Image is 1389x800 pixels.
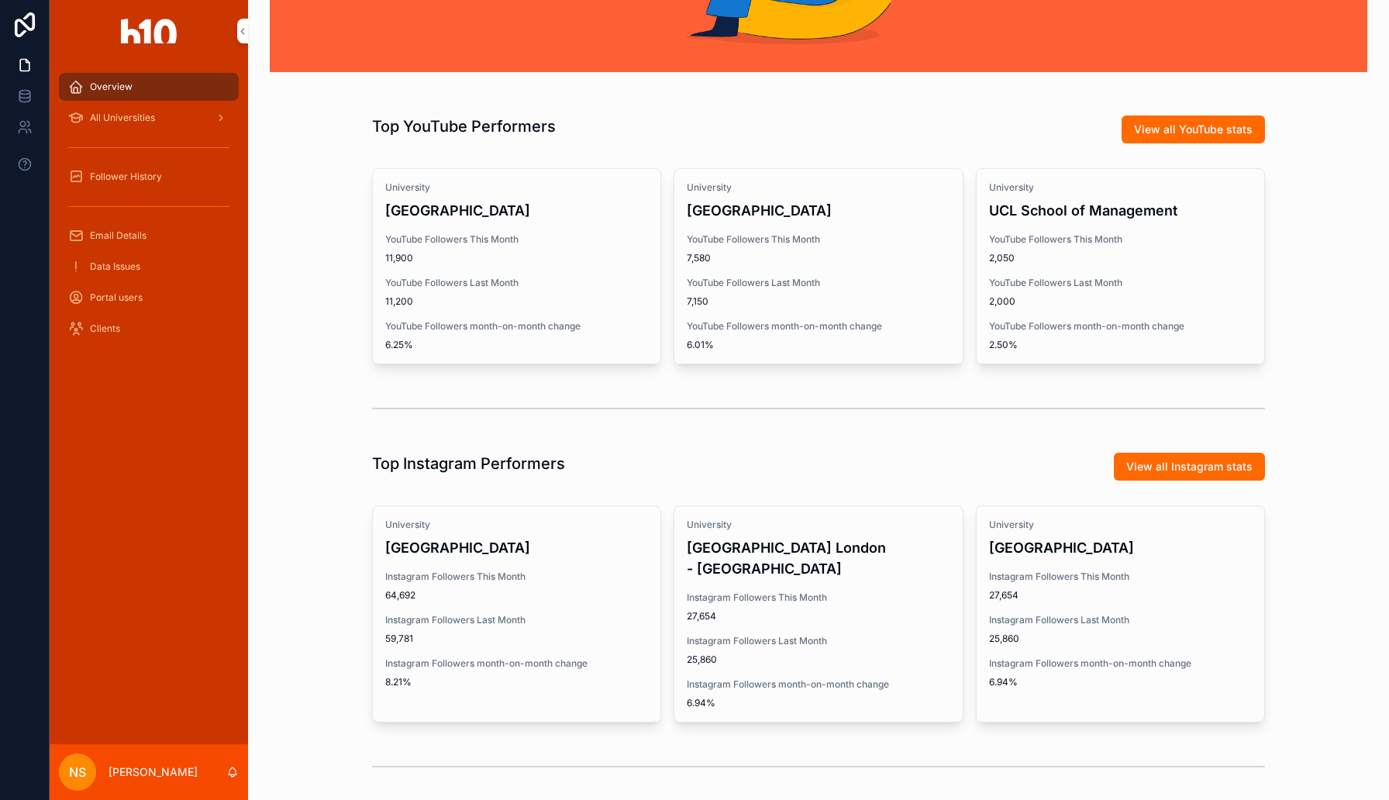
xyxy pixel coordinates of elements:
[69,763,86,781] span: NS
[385,200,648,221] h4: [GEOGRAPHIC_DATA]
[59,253,239,281] a: Data Issues
[385,181,648,194] span: University
[385,657,648,670] span: Instagram Followers month-on-month change
[1134,122,1253,137] span: View all YouTube stats
[385,252,648,264] span: 11,900
[385,339,648,351] span: 6.25%
[1122,116,1265,143] button: View all YouTube stats
[989,519,1252,531] span: University
[385,589,648,602] span: 64,692
[59,222,239,250] a: Email Details
[687,233,950,246] span: YouTube Followers This Month
[50,62,248,363] div: scrollable content
[687,635,950,647] span: Instagram Followers Last Month
[385,519,648,531] span: University
[687,295,950,308] span: 7,150
[385,571,648,583] span: Instagram Followers This Month
[989,657,1252,670] span: Instagram Followers month-on-month change
[687,519,950,531] span: University
[372,453,565,474] h1: Top Instagram Performers
[674,505,963,722] a: University[GEOGRAPHIC_DATA] London - [GEOGRAPHIC_DATA]Instagram Followers This Month27,654Instagr...
[90,229,146,242] span: Email Details
[687,320,950,333] span: YouTube Followers month-on-month change
[90,171,162,183] span: Follower History
[385,537,648,558] h4: [GEOGRAPHIC_DATA]
[989,252,1252,264] span: 2,050
[687,610,950,622] span: 27,654
[385,233,648,246] span: YouTube Followers This Month
[385,277,648,289] span: YouTube Followers Last Month
[372,168,661,364] a: University[GEOGRAPHIC_DATA]YouTube Followers This Month11,900YouTube Followers Last Month11,200Yo...
[989,589,1252,602] span: 27,654
[59,104,239,132] a: All Universities
[385,295,648,308] span: 11,200
[989,571,1252,583] span: Instagram Followers This Month
[687,181,950,194] span: University
[989,277,1252,289] span: YouTube Followers Last Month
[989,200,1252,221] h4: UCL School of Management
[372,505,661,722] a: University[GEOGRAPHIC_DATA]Instagram Followers This Month64,692Instagram Followers Last Month59,7...
[687,591,950,604] span: Instagram Followers This Month
[976,505,1265,722] a: University[GEOGRAPHIC_DATA]Instagram Followers This Month27,654Instagram Followers Last Month25,8...
[989,320,1252,333] span: YouTube Followers month-on-month change
[385,614,648,626] span: Instagram Followers Last Month
[90,291,143,304] span: Portal users
[687,653,950,666] span: 25,860
[687,697,950,709] span: 6.94%
[687,339,950,351] span: 6.01%
[989,614,1252,626] span: Instagram Followers Last Month
[372,116,556,137] h1: Top YouTube Performers
[59,284,239,312] a: Portal users
[90,112,155,124] span: All Universities
[59,315,239,343] a: Clients
[90,81,133,93] span: Overview
[385,320,648,333] span: YouTube Followers month-on-month change
[1114,453,1265,481] button: View all Instagram stats
[59,163,239,191] a: Follower History
[687,678,950,691] span: Instagram Followers month-on-month change
[687,537,950,579] h4: [GEOGRAPHIC_DATA] London - [GEOGRAPHIC_DATA]
[687,252,950,264] span: 7,580
[109,764,198,780] p: [PERSON_NAME]
[90,322,120,335] span: Clients
[989,676,1252,688] span: 6.94%
[989,233,1252,246] span: YouTube Followers This Month
[989,181,1252,194] span: University
[687,277,950,289] span: YouTube Followers Last Month
[121,19,177,43] img: App logo
[385,676,648,688] span: 8.21%
[989,295,1252,308] span: 2,000
[59,73,239,101] a: Overview
[989,537,1252,558] h4: [GEOGRAPHIC_DATA]
[385,633,648,645] span: 59,781
[674,168,963,364] a: University[GEOGRAPHIC_DATA]YouTube Followers This Month7,580YouTube Followers Last Month7,150YouT...
[687,200,950,221] h4: [GEOGRAPHIC_DATA]
[1126,459,1253,474] span: View all Instagram stats
[989,633,1252,645] span: 25,860
[989,339,1252,351] span: 2.50%
[90,260,140,273] span: Data Issues
[976,168,1265,364] a: UniversityUCL School of ManagementYouTube Followers This Month2,050YouTube Followers Last Month2,...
